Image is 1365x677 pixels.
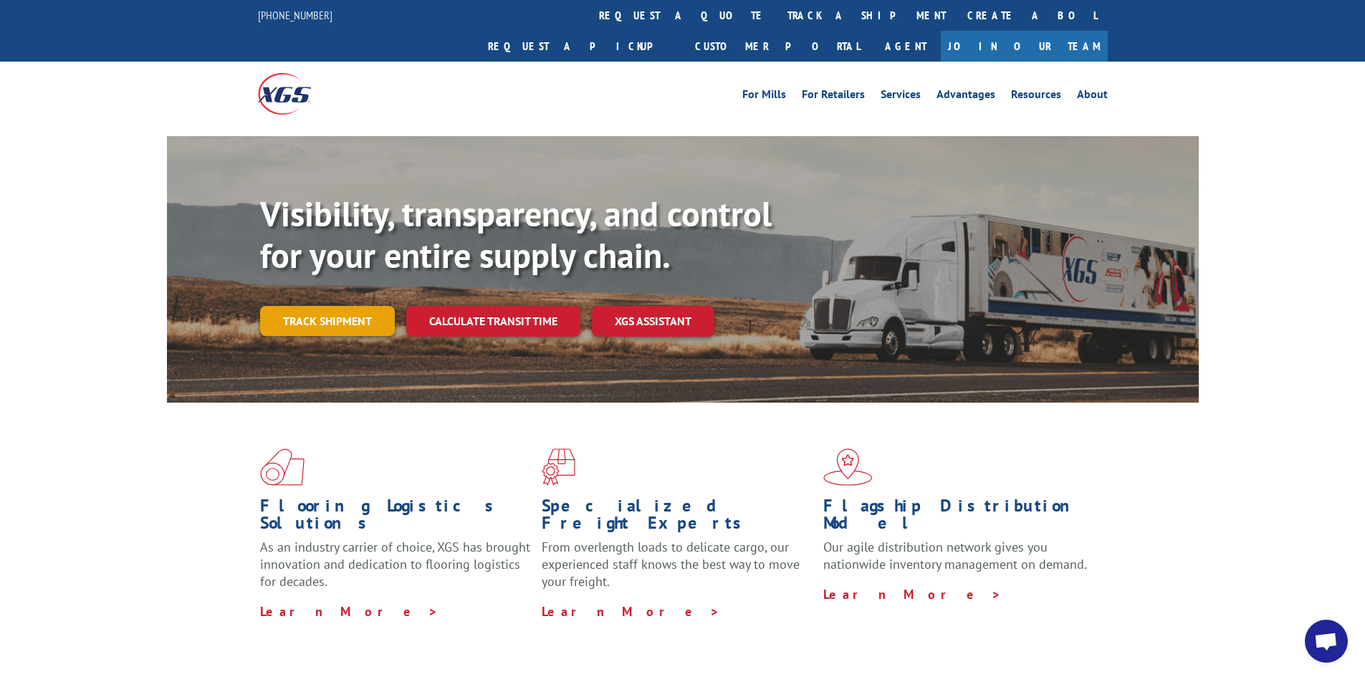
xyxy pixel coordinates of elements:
[684,31,871,62] a: Customer Portal
[1077,89,1108,105] a: About
[941,31,1108,62] a: Join Our Team
[1305,620,1348,663] div: Open chat
[260,191,772,277] b: Visibility, transparency, and control for your entire supply chain.
[542,603,720,620] a: Learn More >
[592,306,714,337] a: XGS ASSISTANT
[802,89,865,105] a: For Retailers
[260,306,395,336] a: Track shipment
[406,306,580,337] a: Calculate transit time
[823,586,1002,602] a: Learn More >
[477,31,684,62] a: Request a pickup
[1011,89,1061,105] a: Resources
[260,448,305,486] img: xgs-icon-total-supply-chain-intelligence-red
[823,448,873,486] img: xgs-icon-flagship-distribution-model-red
[542,497,813,539] h1: Specialized Freight Experts
[260,539,530,590] span: As an industry carrier of choice, XGS has brought innovation and dedication to flooring logistics...
[258,8,332,22] a: [PHONE_NUMBER]
[260,497,531,539] h1: Flooring Logistics Solutions
[542,539,813,602] p: From overlength loads to delicate cargo, our experienced staff knows the best way to move your fr...
[937,89,995,105] a: Advantages
[260,603,439,620] a: Learn More >
[742,89,786,105] a: For Mills
[823,539,1087,572] span: Our agile distribution network gives you nationwide inventory management on demand.
[823,497,1094,539] h1: Flagship Distribution Model
[881,89,921,105] a: Services
[542,448,575,486] img: xgs-icon-focused-on-flooring-red
[871,31,941,62] a: Agent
